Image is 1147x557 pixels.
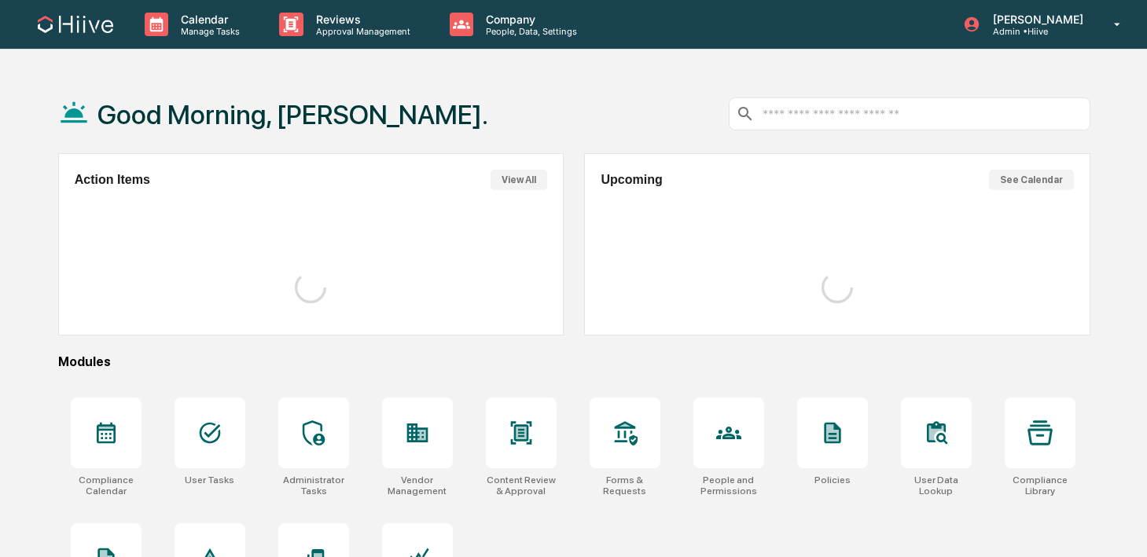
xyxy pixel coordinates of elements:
[980,26,1091,37] p: Admin • Hiive
[693,475,764,497] div: People and Permissions
[71,475,142,497] div: Compliance Calendar
[303,26,418,37] p: Approval Management
[168,26,248,37] p: Manage Tasks
[473,26,585,37] p: People, Data, Settings
[75,173,150,187] h2: Action Items
[58,354,1090,369] div: Modules
[473,13,585,26] p: Company
[814,475,851,486] div: Policies
[185,475,234,486] div: User Tasks
[486,475,557,497] div: Content Review & Approval
[97,99,488,130] h1: Good Morning, [PERSON_NAME].
[980,13,1091,26] p: [PERSON_NAME]
[168,13,248,26] p: Calendar
[601,173,662,187] h2: Upcoming
[590,475,660,497] div: Forms & Requests
[989,170,1074,190] button: See Calendar
[491,170,547,190] button: View All
[1005,475,1075,497] div: Compliance Library
[901,475,972,497] div: User Data Lookup
[38,16,113,33] img: logo
[278,475,349,497] div: Administrator Tasks
[303,13,418,26] p: Reviews
[382,475,453,497] div: Vendor Management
